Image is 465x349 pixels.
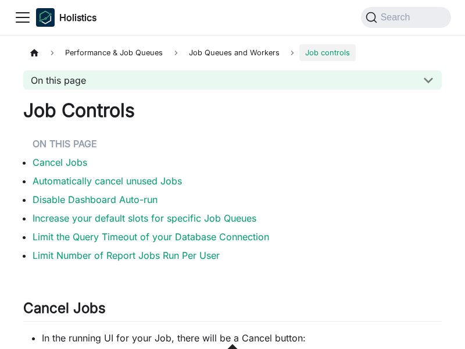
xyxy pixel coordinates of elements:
[33,231,269,243] a: Limit the Query Timeout of your Database Connection
[36,8,55,27] img: Holistics
[23,44,442,61] nav: Breadcrumbs
[42,331,442,345] li: In the running UI for your Job, there will be a Cancel button:
[33,212,256,224] a: Increase your default slots for specific Job Queues
[33,194,158,205] a: Disable Dashboard Auto-run
[59,44,169,61] span: Performance & Job Queues
[299,44,356,61] span: Job controls
[23,70,442,90] button: On this page
[33,175,182,187] a: Automatically cancel unused Jobs
[33,156,87,168] a: Cancel Jobs
[361,7,451,28] button: Search (Command+K)
[23,44,45,61] a: Home page
[183,44,285,61] span: Job Queues and Workers
[14,9,31,26] button: Toggle navigation bar
[23,300,442,322] h2: Cancel Jobs
[23,99,442,122] h1: Job Controls
[33,250,220,261] a: Limit Number of Report Jobs Run Per User
[36,8,96,27] a: HolisticsHolisticsHolistics
[59,10,96,24] b: Holistics
[377,12,417,23] span: Search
